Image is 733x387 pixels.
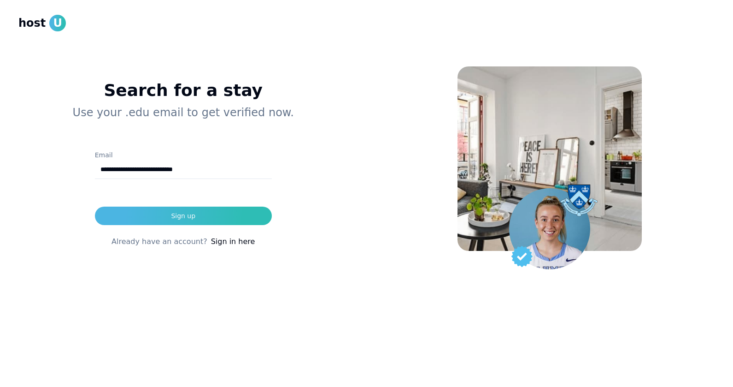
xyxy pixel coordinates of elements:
[49,15,66,31] span: U
[95,151,113,159] label: Email
[211,236,255,247] a: Sign in here
[18,16,46,30] span: host
[95,207,272,225] button: Sign up
[111,236,207,247] span: Already have an account?
[561,185,598,216] img: Columbia university
[33,105,334,120] p: Use your .edu email to get verified now.
[18,15,66,31] a: hostU
[509,188,590,269] img: Student
[33,81,334,100] h1: Search for a stay
[457,66,642,251] img: House Background
[171,211,195,220] div: Sign up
